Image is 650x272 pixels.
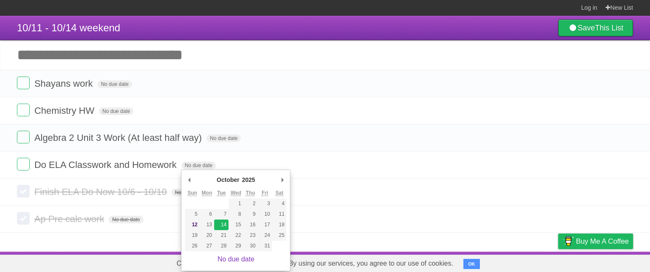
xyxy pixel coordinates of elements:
[246,190,255,196] abbr: Thursday
[558,19,633,36] a: SaveThis List
[200,220,214,230] button: 13
[231,190,241,196] abbr: Wednesday
[278,173,286,186] button: Next Month
[202,190,212,196] abbr: Monday
[34,132,204,143] span: Algebra 2 Unit 3 Work (At least half way)
[229,198,243,209] button: 1
[109,216,143,223] span: No due date
[474,254,508,270] a: Developers
[217,190,226,196] abbr: Tuesday
[214,241,229,251] button: 28
[218,256,254,263] a: No due date
[207,135,241,142] span: No due date
[99,107,133,115] span: No due date
[241,173,256,186] div: 2025
[34,187,169,197] span: Finish ELA Do Now 10/6 - 10/10
[576,234,629,249] span: Buy me a coffee
[200,230,214,241] button: 20
[17,104,30,116] label: Done
[272,230,286,241] button: 25
[168,255,462,272] span: Cookies help us deliver our services. By using our services, you agree to our use of cookies.
[200,209,214,220] button: 6
[562,234,574,248] img: Buy me a coffee
[97,80,132,88] span: No due date
[34,159,179,170] span: Do ELA Classwork and Homework
[243,209,258,220] button: 9
[243,230,258,241] button: 23
[17,212,30,225] label: Done
[518,254,537,270] a: Terms
[229,230,243,241] button: 22
[595,24,623,32] b: This List
[185,220,199,230] button: 12
[243,198,258,209] button: 2
[17,77,30,89] label: Done
[272,209,286,220] button: 11
[34,214,106,224] span: Ap Pre calc work
[185,173,193,186] button: Previous Month
[258,230,272,241] button: 24
[446,254,463,270] a: About
[182,162,216,169] span: No due date
[185,230,199,241] button: 19
[17,22,120,33] span: 10/11 - 10/14 weekend
[258,220,272,230] button: 17
[558,234,633,249] a: Buy me a coffee
[258,241,272,251] button: 31
[243,220,258,230] button: 16
[243,241,258,251] button: 30
[185,209,199,220] button: 5
[258,209,272,220] button: 10
[214,230,229,241] button: 21
[17,158,30,170] label: Done
[229,241,243,251] button: 29
[463,259,480,269] button: OK
[547,254,569,270] a: Privacy
[17,131,30,143] label: Done
[262,190,268,196] abbr: Friday
[229,209,243,220] button: 8
[580,254,633,270] a: Suggest a feature
[185,241,199,251] button: 26
[272,220,286,230] button: 18
[187,190,197,196] abbr: Sunday
[214,209,229,220] button: 7
[275,190,284,196] abbr: Saturday
[171,189,206,196] span: No due date
[200,241,214,251] button: 27
[229,220,243,230] button: 15
[258,198,272,209] button: 3
[214,220,229,230] button: 14
[272,198,286,209] button: 4
[34,105,96,116] span: Chemistry HW
[215,173,241,186] div: October
[17,185,30,198] label: Done
[34,78,95,89] span: Shayans work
